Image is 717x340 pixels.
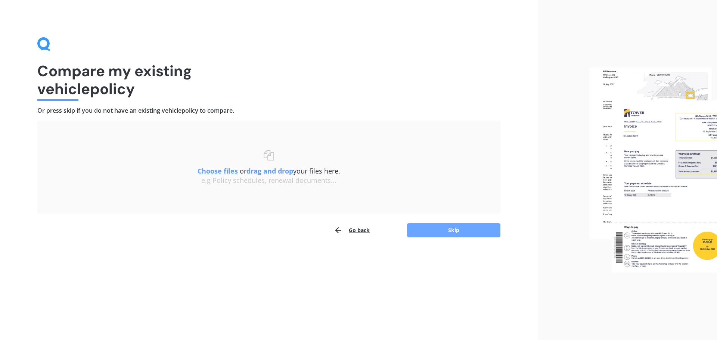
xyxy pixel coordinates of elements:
[407,223,500,237] button: Skip
[52,177,485,185] div: e.g Policy schedules, renewal documents...
[246,166,293,175] b: drag and drop
[198,166,340,175] span: or your files here.
[37,62,500,98] h1: Compare my existing vehicle policy
[37,107,500,115] h4: Or press skip if you do not have an existing vehicle policy to compare.
[590,68,717,273] img: files.webp
[334,223,370,238] button: Go back
[198,166,238,175] u: Choose files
